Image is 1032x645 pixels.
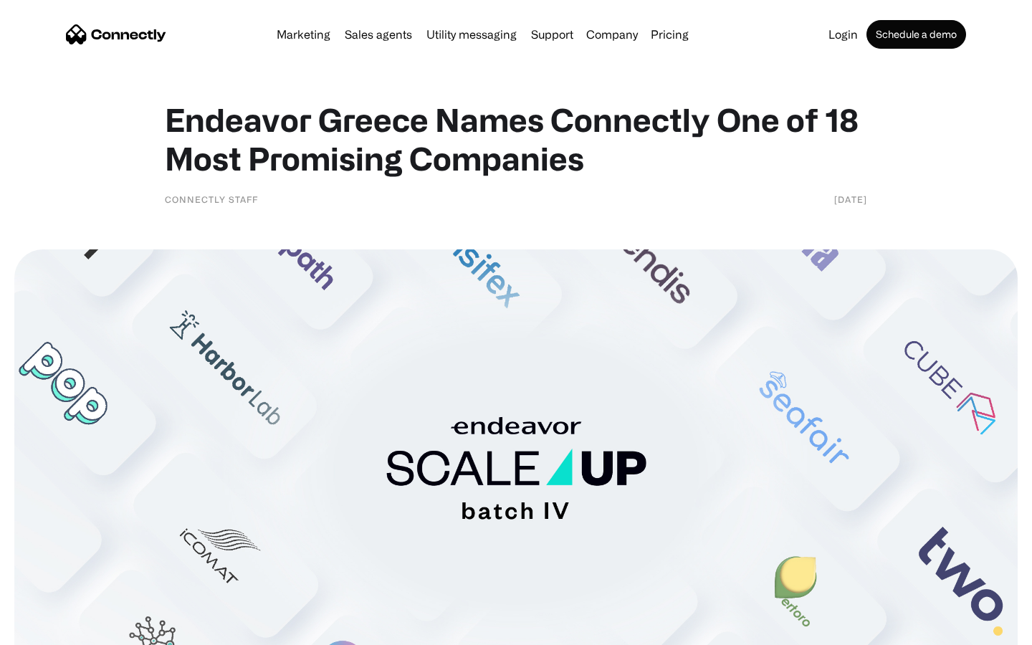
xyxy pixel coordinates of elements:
[29,620,86,640] ul: Language list
[421,29,522,40] a: Utility messaging
[834,192,867,206] div: [DATE]
[339,29,418,40] a: Sales agents
[525,29,579,40] a: Support
[165,192,258,206] div: Connectly Staff
[271,29,336,40] a: Marketing
[165,100,867,178] h1: Endeavor Greece Names Connectly One of 18 Most Promising Companies
[823,29,864,40] a: Login
[14,620,86,640] aside: Language selected: English
[866,20,966,49] a: Schedule a demo
[645,29,694,40] a: Pricing
[586,24,638,44] div: Company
